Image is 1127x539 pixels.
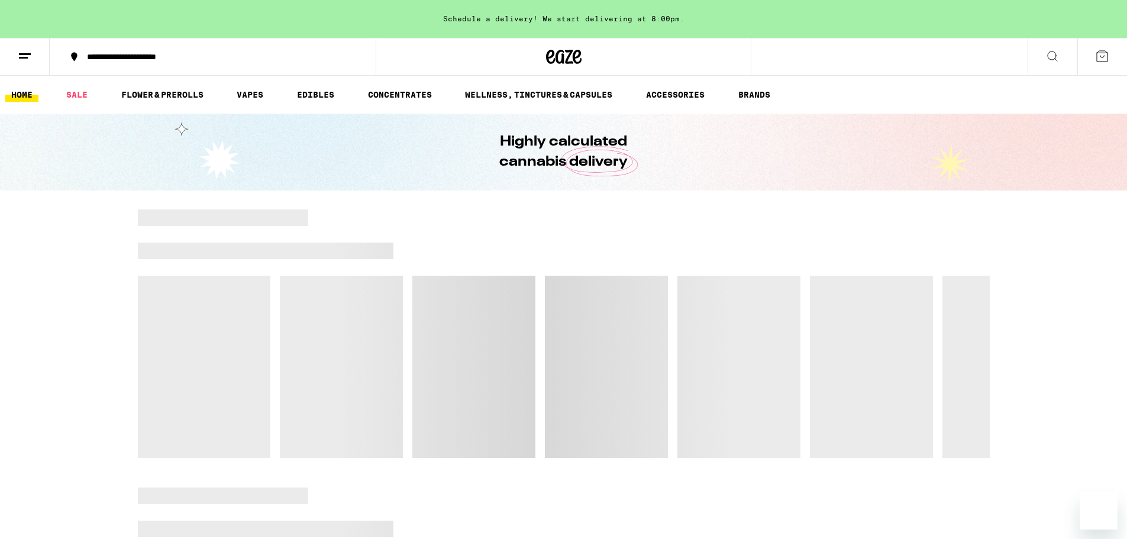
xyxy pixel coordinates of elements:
[1080,492,1118,530] iframe: Button to launch messaging window
[115,88,209,102] a: FLOWER & PREROLLS
[291,88,340,102] a: EDIBLES
[640,88,711,102] a: ACCESSORIES
[362,88,438,102] a: CONCENTRATES
[732,88,776,102] a: BRANDS
[466,132,661,172] h1: Highly calculated cannabis delivery
[60,88,93,102] a: SALE
[231,88,269,102] a: VAPES
[5,88,38,102] a: HOME
[459,88,618,102] a: WELLNESS, TINCTURES & CAPSULES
